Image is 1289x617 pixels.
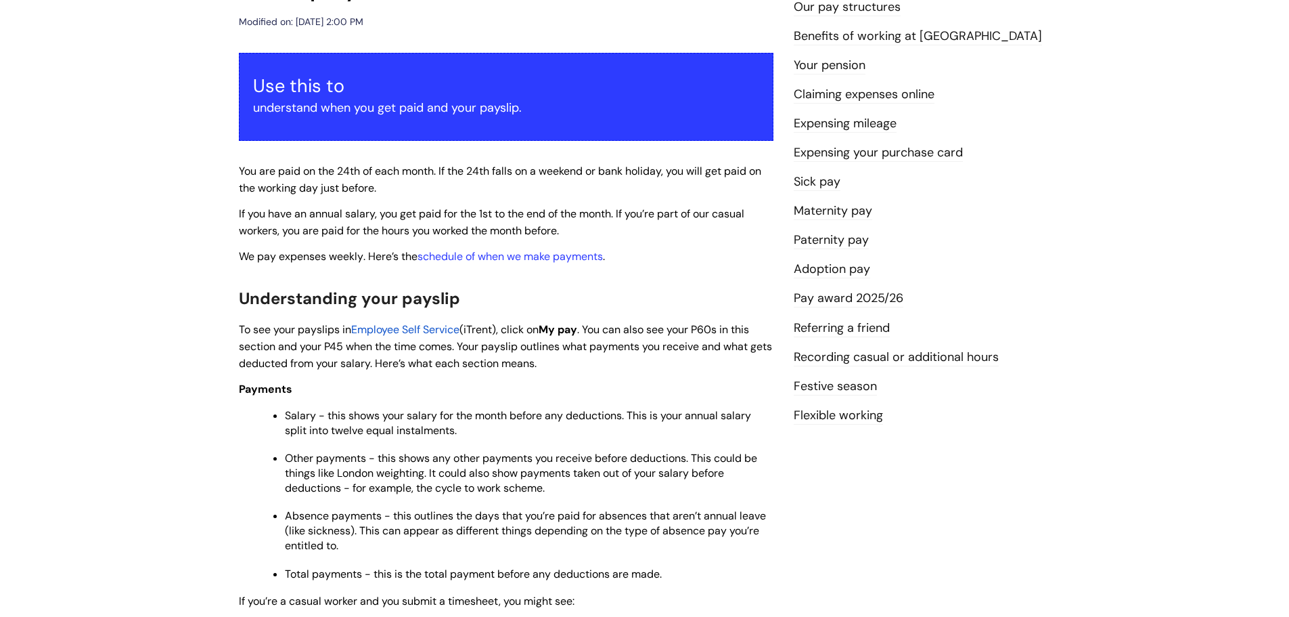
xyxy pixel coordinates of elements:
a: Employee Self Service [351,322,459,337]
span: Other payments - this shows any other payments you receive before deductions. This could be thing... [285,451,757,495]
a: Flexible working [794,407,883,425]
span: You are paid on the 24th of each month. If the 24th falls on a weekend or bank holiday, you will ... [239,164,761,195]
a: Expensing your purchase card [794,144,963,162]
a: Your pension [794,57,865,75]
a: Expensing mileage [794,115,897,133]
p: understand when you get paid and your payslip. [253,97,759,119]
span: . Here’s the . [239,249,605,263]
span: Absence payments - this outlines the days that you’re paid for absences that aren’t annual leave ... [285,509,766,553]
h3: Use this to [253,75,759,97]
div: Modified on: [DATE] 2:00 PM [239,14,363,30]
span: If you have an annual salary, you get paid for the 1st to the end of the month. If you’re part of... [239,207,744,238]
span: To see your payslips in [239,322,351,337]
span: My pay [539,322,577,337]
a: schedule of when we make payments [417,249,603,263]
a: Festive season [794,378,877,396]
a: Paternity pay [794,232,869,249]
a: Maternity pay [794,203,872,220]
span: Salary - this shows your salary for the month before any deductions. This is your annual salary s... [285,408,751,438]
a: Adoption pay [794,261,870,278]
span: Understanding your payslip [239,288,460,309]
span: If you’re a casual worker and you submit a timesheet, you might see: [239,594,574,608]
span: Total payments - this is the total payment before any deductions are made. [285,567,662,581]
a: Referring a friend [794,320,890,337]
a: Claiming expenses online [794,86,934,104]
a: Pay award 2025/26 [794,290,903,307]
span: We pay expenses weekly [239,249,363,263]
span: Payments [239,382,292,396]
a: Benefits of working at [GEOGRAPHIC_DATA] [794,28,1042,45]
span: (iTrent), click on [459,322,539,337]
span: . You can also see your P60s in this section and your P45 when the time comes. Your payslip outli... [239,322,772,370]
a: Sick pay [794,173,840,191]
a: Recording casual or additional hours [794,349,999,366]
